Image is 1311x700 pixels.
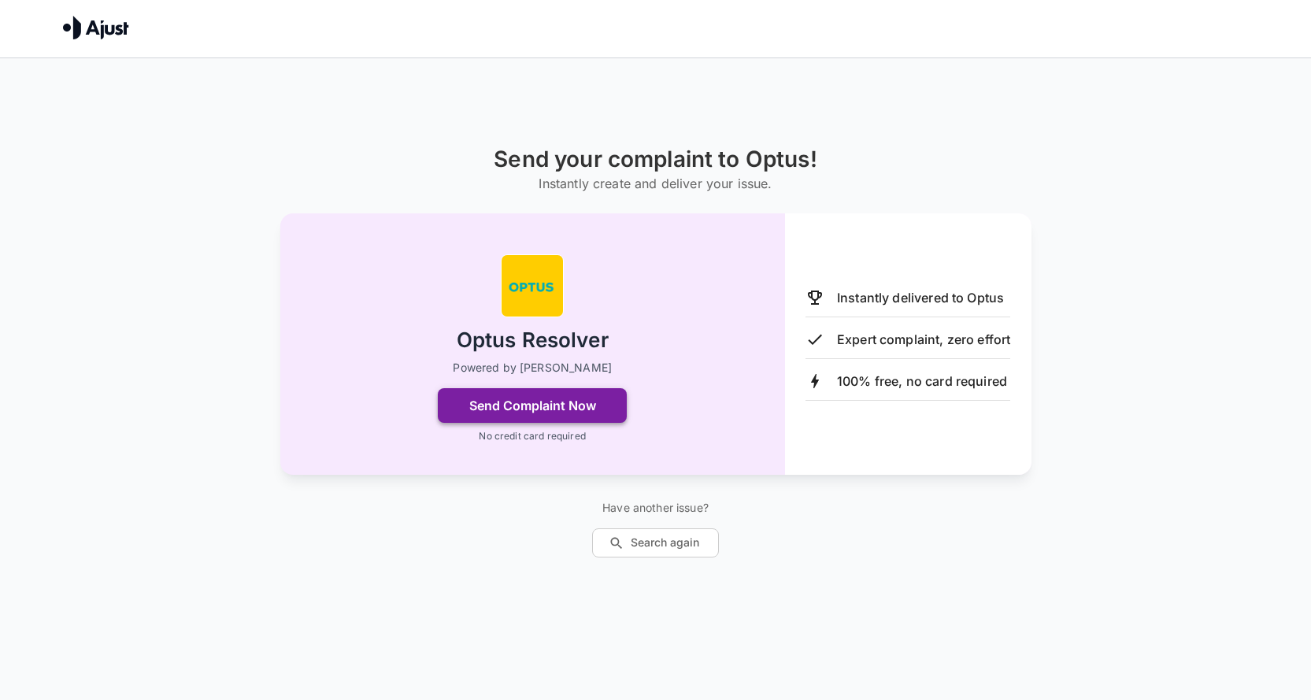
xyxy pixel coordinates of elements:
[837,330,1010,349] p: Expert complaint, zero effort
[494,172,817,194] h6: Instantly create and deliver your issue.
[479,429,585,443] p: No credit card required
[453,360,612,376] p: Powered by [PERSON_NAME]
[494,146,817,172] h1: Send your complaint to Optus!
[501,254,564,317] img: Optus
[837,372,1007,391] p: 100% free, no card required
[63,16,129,39] img: Ajust
[438,388,627,423] button: Send Complaint Now
[592,528,719,557] button: Search again
[457,327,609,354] h2: Optus Resolver
[837,288,1004,307] p: Instantly delivered to Optus
[592,500,719,516] p: Have another issue?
